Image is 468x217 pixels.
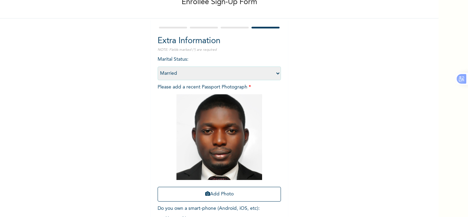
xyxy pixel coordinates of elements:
[158,85,281,205] span: Please add a recent Passport Photograph
[158,47,281,52] p: NOTE: Fields marked (*) are required
[158,187,281,202] button: Add Photo
[158,35,281,47] h2: Extra Information
[176,94,262,180] img: Crop
[158,57,281,76] span: Marital Status :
